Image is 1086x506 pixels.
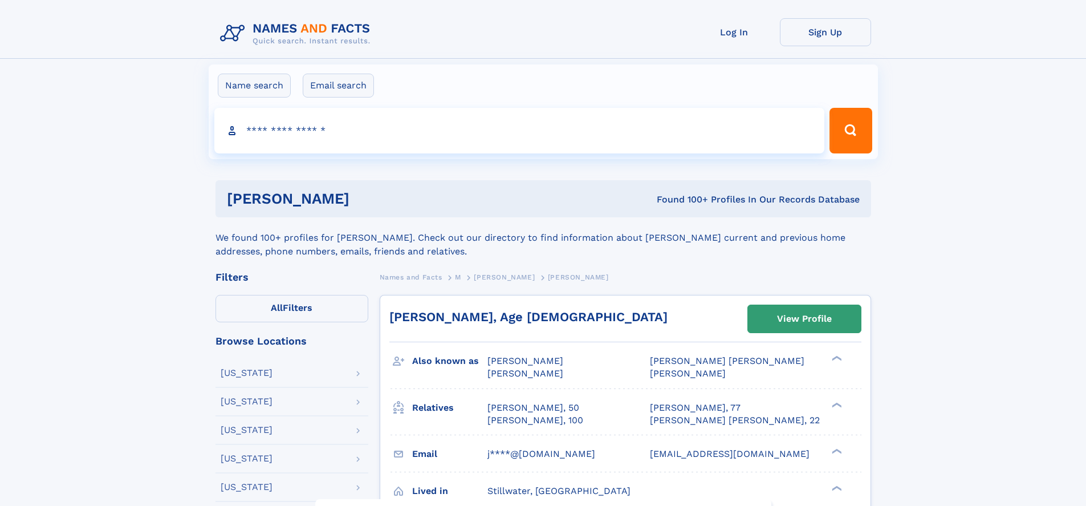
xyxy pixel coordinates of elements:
a: [PERSON_NAME], 77 [650,402,741,414]
h1: [PERSON_NAME] [227,192,503,206]
div: ❯ [829,447,843,455]
div: [US_STATE] [221,397,272,406]
span: All [271,302,283,313]
div: View Profile [777,306,832,332]
div: [US_STATE] [221,426,272,435]
label: Filters [215,295,368,322]
span: [EMAIL_ADDRESS][DOMAIN_NAME] [650,448,810,459]
a: M [455,270,461,284]
a: Names and Facts [380,270,442,284]
a: View Profile [748,305,861,333]
button: Search Button [829,108,872,153]
h3: Lived in [412,481,487,501]
img: Logo Names and Facts [215,18,380,49]
div: ❯ [829,401,843,408]
div: ❯ [829,355,843,362]
div: Filters [215,272,368,282]
a: [PERSON_NAME], 50 [487,402,579,414]
label: Name search [218,74,291,98]
span: Stillwater, [GEOGRAPHIC_DATA] [487,485,631,496]
div: Browse Locations [215,336,368,346]
a: Log In [689,18,780,46]
span: [PERSON_NAME] [487,368,563,379]
input: search input [214,108,825,153]
span: [PERSON_NAME] [548,273,609,281]
span: [PERSON_NAME] [650,368,726,379]
a: Sign Up [780,18,871,46]
a: [PERSON_NAME] [474,270,535,284]
div: ❯ [829,484,843,492]
h3: Relatives [412,398,487,418]
a: [PERSON_NAME], 100 [487,414,583,427]
span: [PERSON_NAME] [PERSON_NAME] [650,355,804,366]
div: [US_STATE] [221,369,272,378]
span: [PERSON_NAME] [474,273,535,281]
div: [US_STATE] [221,454,272,463]
label: Email search [303,74,374,98]
a: [PERSON_NAME] [PERSON_NAME], 22 [650,414,820,427]
h3: Also known as [412,351,487,371]
div: Found 100+ Profiles In Our Records Database [503,193,860,206]
h3: Email [412,444,487,464]
div: [US_STATE] [221,483,272,492]
span: [PERSON_NAME] [487,355,563,366]
div: We found 100+ profiles for [PERSON_NAME]. Check out our directory to find information about [PERS... [215,217,871,258]
a: [PERSON_NAME], Age [DEMOGRAPHIC_DATA] [389,310,668,324]
span: M [455,273,461,281]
